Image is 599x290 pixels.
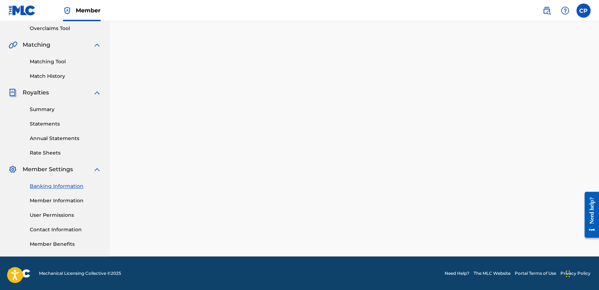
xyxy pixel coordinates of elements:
[8,41,17,49] img: Matching
[30,58,101,65] a: Matching Tool
[30,106,101,113] a: Summary
[30,240,101,248] a: Member Benefits
[93,88,101,97] img: expand
[93,41,101,49] img: expand
[560,270,591,277] a: Privacy Policy
[23,165,73,174] span: Member Settings
[8,5,36,16] img: MLC Logo
[93,165,101,174] img: expand
[8,165,17,174] img: Member Settings
[23,41,50,49] span: Matching
[8,88,17,97] img: Royalties
[561,6,569,15] img: help
[579,186,599,243] iframe: Resource Center
[76,6,101,14] span: Member
[542,6,551,15] img: search
[23,88,49,97] span: Royalties
[30,197,101,204] a: Member Information
[30,211,101,219] a: User Permissions
[30,182,101,190] a: Banking Information
[39,270,121,277] span: Mechanical Licensing Collective © 2025
[30,135,101,142] a: Annual Statements
[564,256,599,290] div: Widget de chat
[30,72,101,80] a: Match History
[515,270,556,277] a: Portal Terms of Use
[576,4,591,18] div: User Menu
[445,270,469,277] a: Need Help?
[30,25,101,32] a: Overclaims Tool
[8,269,30,278] img: logo
[30,149,101,157] a: Rate Sheets
[30,226,101,233] a: Contact Information
[30,120,101,128] a: Statements
[474,270,510,277] a: The MLC Website
[558,4,572,18] div: Help
[566,263,570,284] div: Arrastrar
[564,256,599,290] iframe: Chat Widget
[118,32,574,103] iframe: Tipalti Iframe
[540,4,554,18] a: Public Search
[63,6,72,15] img: Top Rightsholder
